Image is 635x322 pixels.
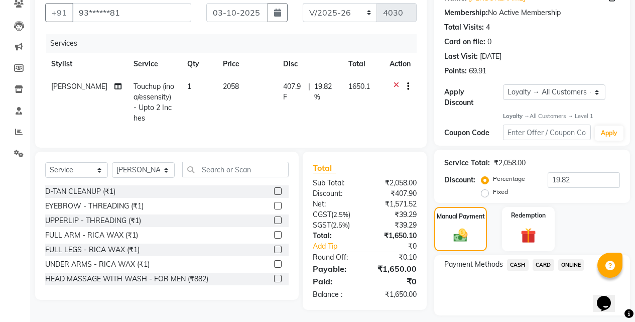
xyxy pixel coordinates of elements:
div: ₹0 [374,241,424,252]
div: Membership: [444,8,488,18]
th: Service [128,53,181,75]
div: Services [46,34,424,53]
div: HEAD MASSAGE WITH WASH - FOR MEN (₹882) [45,274,208,284]
input: Search by Name/Mobile/Email/Code [72,3,191,22]
div: ₹0.10 [364,252,424,263]
div: Service Total: [444,158,490,168]
div: ₹1,650.00 [364,263,424,275]
div: Coupon Code [444,128,503,138]
div: ₹407.90 [364,188,424,199]
th: Price [217,53,277,75]
span: CGST [313,210,331,219]
img: _cash.svg [449,227,472,243]
span: Total [313,163,336,173]
div: ₹1,650.00 [364,289,424,300]
div: Total: [305,231,365,241]
span: Payment Methods [444,259,503,270]
th: Disc [277,53,342,75]
div: 69.91 [469,66,486,76]
div: ₹1,650.10 [364,231,424,241]
a: Add Tip [305,241,374,252]
span: 2058 [223,82,239,91]
div: FULL LEGS - RICA WAX (₹1) [45,245,140,255]
span: CARD [533,259,554,271]
div: 0 [487,37,491,47]
div: Apply Discount [444,87,503,108]
input: Enter Offer / Coupon Code [503,125,591,140]
span: 2.5% [333,221,348,229]
button: Apply [595,126,623,141]
div: Discount: [305,188,365,199]
div: Last Visit: [444,51,478,62]
iframe: chat widget [593,282,625,312]
div: ( ) [305,209,365,220]
div: ₹2,058.00 [494,158,526,168]
span: 407.9 F [283,81,304,102]
strong: Loyalty → [503,113,530,120]
span: | [308,81,310,102]
span: SGST [313,221,331,230]
button: +91 [45,3,73,22]
div: ( ) [305,220,365,231]
div: Sub Total: [305,178,365,188]
div: All Customers → Level 1 [503,112,620,121]
label: Redemption [511,211,546,220]
div: Discount: [444,175,475,185]
div: Balance : [305,289,365,300]
div: Payable: [305,263,365,275]
div: ₹0 [364,275,424,287]
div: Total Visits: [444,22,484,33]
th: Stylist [45,53,128,75]
div: ₹39.29 [364,220,424,231]
div: Net: [305,199,365,209]
div: ₹2,058.00 [364,178,424,188]
label: Percentage [493,174,525,183]
div: UPPERLIP - THREADING (₹1) [45,216,141,226]
span: 1650.1 [348,82,370,91]
th: Qty [181,53,217,75]
div: 4 [486,22,490,33]
span: 1 [187,82,191,91]
label: Manual Payment [437,212,485,221]
span: 19.82 % [314,81,337,102]
input: Search or Scan [182,162,289,177]
div: Points: [444,66,467,76]
div: No Active Membership [444,8,620,18]
div: EYEBROW - THREADING (₹1) [45,201,144,211]
div: UNDER ARMS - RICA WAX (₹1) [45,259,150,270]
div: [DATE] [480,51,501,62]
label: Fixed [493,187,508,196]
span: CASH [507,259,529,271]
span: ONLINE [558,259,584,271]
img: _gift.svg [516,226,541,245]
div: ₹39.29 [364,209,424,220]
th: Action [384,53,417,75]
span: Touchup (inoa/essensity) - Upto 2 Inches [134,82,174,123]
span: 2.5% [333,210,348,219]
div: Card on file: [444,37,485,47]
div: ₹1,571.52 [364,199,424,209]
div: D-TAN CLEANUP (₹1) [45,186,115,197]
span: [PERSON_NAME] [51,82,107,91]
div: Round Off: [305,252,365,263]
th: Total [342,53,384,75]
div: Paid: [305,275,365,287]
div: FULL ARM - RICA WAX (₹1) [45,230,138,241]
